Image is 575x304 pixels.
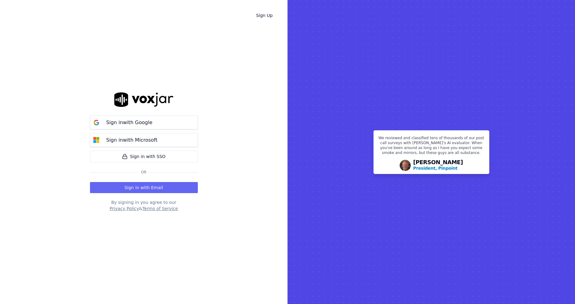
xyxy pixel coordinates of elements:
[90,116,198,129] button: Sign inwith Google
[90,199,198,212] div: By signing in you agree to our &
[377,136,485,158] p: We reviewed and classified tens of thousands of our post call surveys with [PERSON_NAME]'s AI eva...
[106,119,153,126] p: Sign in with Google
[413,165,458,171] p: President, Pinpoint
[90,151,198,162] a: Sign in with SSO
[106,136,157,144] p: Sign in with Microsoft
[251,10,278,21] a: Sign Up
[114,92,173,107] img: logo
[413,160,463,171] div: [PERSON_NAME]
[139,170,149,175] span: Or
[110,205,139,212] button: Privacy Policy
[90,134,103,146] img: microsoft Sign in button
[90,182,198,193] button: Sign in with Email
[90,133,198,147] button: Sign inwith Microsoft
[400,160,411,171] img: Avatar
[142,205,178,212] button: Terms of Service
[90,116,103,129] img: google Sign in button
